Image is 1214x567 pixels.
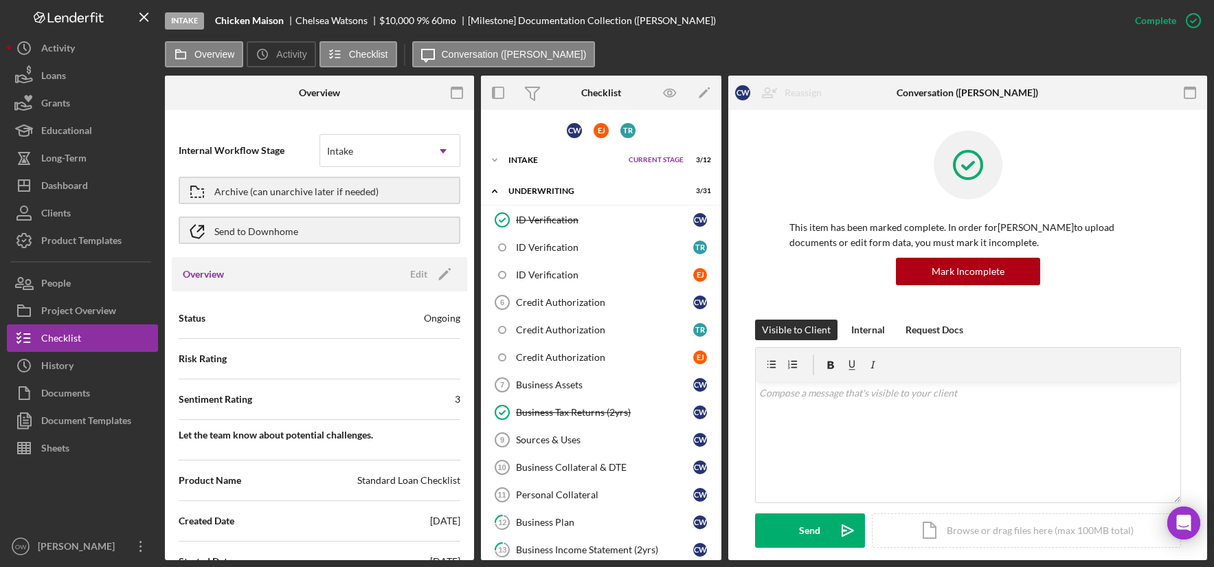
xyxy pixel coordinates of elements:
[516,489,693,500] div: Personal Collateral
[693,515,707,529] div: C W
[488,289,715,316] a: 6Credit AuthorizationCW
[165,41,243,67] button: Overview
[412,41,596,67] button: Conversation ([PERSON_NAME])
[498,545,506,554] tspan: 13
[41,227,122,258] div: Product Templates
[424,311,460,325] div: Ongoing
[416,15,429,26] div: 9 %
[516,462,693,473] div: Business Collateral & DTE
[500,381,504,389] tspan: 7
[581,87,621,98] div: Checklist
[41,379,90,410] div: Documents
[516,269,693,280] div: ID Verification
[693,378,707,392] div: C W
[179,428,460,442] span: Let the team know about potential challenges.
[620,123,636,138] div: T R
[179,514,234,528] span: Created Date
[7,297,158,324] button: Project Overview
[214,178,379,203] div: Archive (can unarchive later if needed)
[844,320,892,340] button: Internal
[7,34,158,62] button: Activity
[165,12,204,30] div: Intake
[498,518,506,526] tspan: 12
[516,407,693,418] div: Business Tax Returns (2yrs)
[516,544,693,555] div: Business Income Statement (2yrs)
[1167,507,1200,540] div: Open Intercom Messenger
[7,533,158,560] button: OW[PERSON_NAME]
[179,392,252,406] span: Sentiment Rating
[899,320,970,340] button: Request Docs
[179,177,460,204] button: Archive (can unarchive later if needed)
[516,297,693,308] div: Credit Authorization
[851,320,885,340] div: Internal
[430,514,460,528] div: [DATE]
[41,434,69,465] div: Sheets
[319,41,397,67] button: Checklist
[41,62,66,93] div: Loans
[508,156,622,164] div: Intake
[7,117,158,144] a: Educational
[932,258,1004,285] div: Mark Incomplete
[41,34,75,65] div: Activity
[7,324,158,352] button: Checklist
[488,206,715,234] a: ID VerificationCW
[516,214,693,225] div: ID Verification
[379,14,414,26] span: $10,000
[7,352,158,379] button: History
[728,79,835,107] button: CWReassign
[897,87,1038,98] div: Conversation ([PERSON_NAME])
[693,433,707,447] div: C W
[488,454,715,481] a: 10Business Collateral & DTECW
[179,474,241,487] span: Product Name
[7,89,158,117] button: Grants
[7,434,158,462] button: Sheets
[7,199,158,227] a: Clients
[488,371,715,399] a: 7Business AssetsCW
[431,15,456,26] div: 60 mo
[7,144,158,172] button: Long-Term
[7,379,158,407] button: Documents
[402,264,456,285] button: Edit
[215,15,284,26] b: Chicken Maison
[896,258,1040,285] button: Mark Incomplete
[194,49,234,60] label: Overview
[785,79,822,107] div: Reassign
[693,460,707,474] div: C W
[7,407,158,434] button: Document Templates
[488,399,715,426] a: Business Tax Returns (2yrs)CW
[488,426,715,454] a: 9Sources & UsesCW
[455,392,460,406] div: 3
[516,434,693,445] div: Sources & Uses
[488,509,715,536] a: 12Business PlanCW
[442,49,587,60] label: Conversation ([PERSON_NAME])
[34,533,124,564] div: [PERSON_NAME]
[488,536,715,564] a: 13Business Income Statement (2yrs)CW
[693,268,707,282] div: E J
[686,156,711,164] div: 3 / 12
[508,187,677,195] div: Underwriting
[7,269,158,297] button: People
[693,296,707,309] div: C W
[1121,7,1207,34] button: Complete
[7,227,158,254] button: Product Templates
[7,62,158,89] a: Loans
[516,242,693,253] div: ID Verification
[497,463,506,471] tspan: 10
[41,117,92,148] div: Educational
[349,49,388,60] label: Checklist
[516,379,693,390] div: Business Assets
[735,85,750,100] div: C W
[762,320,831,340] div: Visible to Client
[629,156,684,164] span: Current Stage
[214,218,298,243] div: Send to Downhome
[488,481,715,509] a: 11Personal CollateralCW
[799,513,820,548] div: Send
